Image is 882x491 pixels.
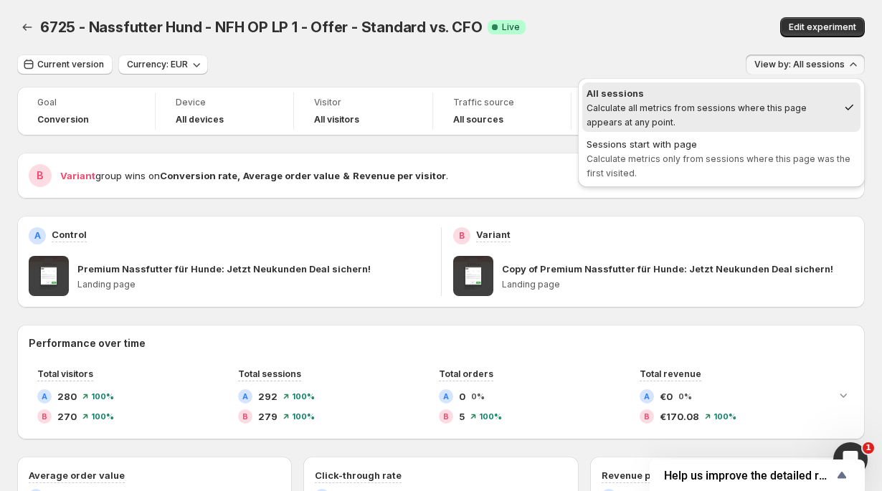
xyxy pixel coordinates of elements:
[780,17,865,37] button: Edit experiment
[77,262,371,276] p: Premium Nassfutter für Hunde: Jetzt Neukunden Deal sichern!
[459,389,465,404] span: 0
[91,392,114,401] span: 100%
[34,230,41,242] h2: A
[37,95,135,127] a: GoalConversion
[746,54,865,75] button: View by: All sessions
[314,114,359,125] h4: All visitors
[29,256,69,296] img: Premium Nassfutter für Hunde: Jetzt Neukunden Deal sichern!
[587,153,850,178] span: Calculate metrics only from sessions where this page was the first visited.
[471,392,485,401] span: 0%
[678,392,692,401] span: 0%
[587,103,807,128] span: Calculate all metrics from sessions where this page appears at any point.
[459,230,465,242] h2: B
[29,336,853,351] h2: Performance over time
[459,409,465,424] span: 5
[644,412,650,421] h2: B
[258,409,278,424] span: 279
[664,469,833,482] span: Help us improve the detailed report for A/B campaigns
[258,389,278,404] span: 292
[57,389,77,404] span: 280
[292,392,315,401] span: 100%
[17,17,37,37] button: Back
[238,368,301,379] span: Total sessions
[37,168,44,183] h2: B
[789,22,856,33] span: Edit experiment
[453,114,503,125] h4: All sources
[353,170,446,181] strong: Revenue per visitor
[863,442,874,454] span: 1
[127,59,188,70] span: Currency: EUR
[160,170,237,181] strong: Conversion rate
[443,412,449,421] h2: B
[660,389,673,404] span: €0
[37,59,104,70] span: Current version
[37,368,93,379] span: Total visitors
[754,59,845,70] span: View by: All sessions
[176,114,224,125] h4: All devices
[37,114,89,125] span: Conversion
[660,409,699,424] span: €170.08
[237,170,240,181] strong: ,
[242,392,248,401] h2: A
[439,368,493,379] span: Total orders
[453,256,493,296] img: Copy of Premium Nassfutter für Hunde: Jetzt Neukunden Deal sichern!
[60,170,448,181] span: group wins on .
[57,409,77,424] span: 270
[453,95,551,127] a: Traffic sourceAll sources
[453,97,551,108] span: Traffic source
[587,137,856,151] div: Sessions start with page
[315,468,402,482] h3: Click-through rate
[502,279,854,290] p: Landing page
[52,227,87,242] p: Control
[17,54,113,75] button: Current version
[602,468,693,482] h3: Revenue per visitor
[243,170,340,181] strong: Average order value
[29,468,125,482] h3: Average order value
[640,368,701,379] span: Total revenue
[476,227,511,242] p: Variant
[292,412,315,421] span: 100%
[42,412,47,421] h2: B
[314,97,412,108] span: Visitor
[40,19,482,36] span: 6725 - Nassfutter Hund - NFH OP LP 1 - Offer - Standard vs. CFO
[443,392,449,401] h2: A
[644,392,650,401] h2: A
[502,262,833,276] p: Copy of Premium Nassfutter für Hunde: Jetzt Neukunden Deal sichern!
[118,54,208,75] button: Currency: EUR
[42,392,47,401] h2: A
[479,412,502,421] span: 100%
[77,279,430,290] p: Landing page
[713,412,736,421] span: 100%
[833,385,853,405] button: Expand chart
[664,467,850,484] button: Show survey - Help us improve the detailed report for A/B campaigns
[833,442,868,477] iframe: Intercom live chat
[91,412,114,421] span: 100%
[242,412,248,421] h2: B
[176,97,273,108] span: Device
[60,170,95,181] span: Variant
[176,95,273,127] a: DeviceAll devices
[37,97,135,108] span: Goal
[343,170,350,181] strong: &
[314,95,412,127] a: VisitorAll visitors
[587,86,838,100] div: All sessions
[502,22,520,33] span: Live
